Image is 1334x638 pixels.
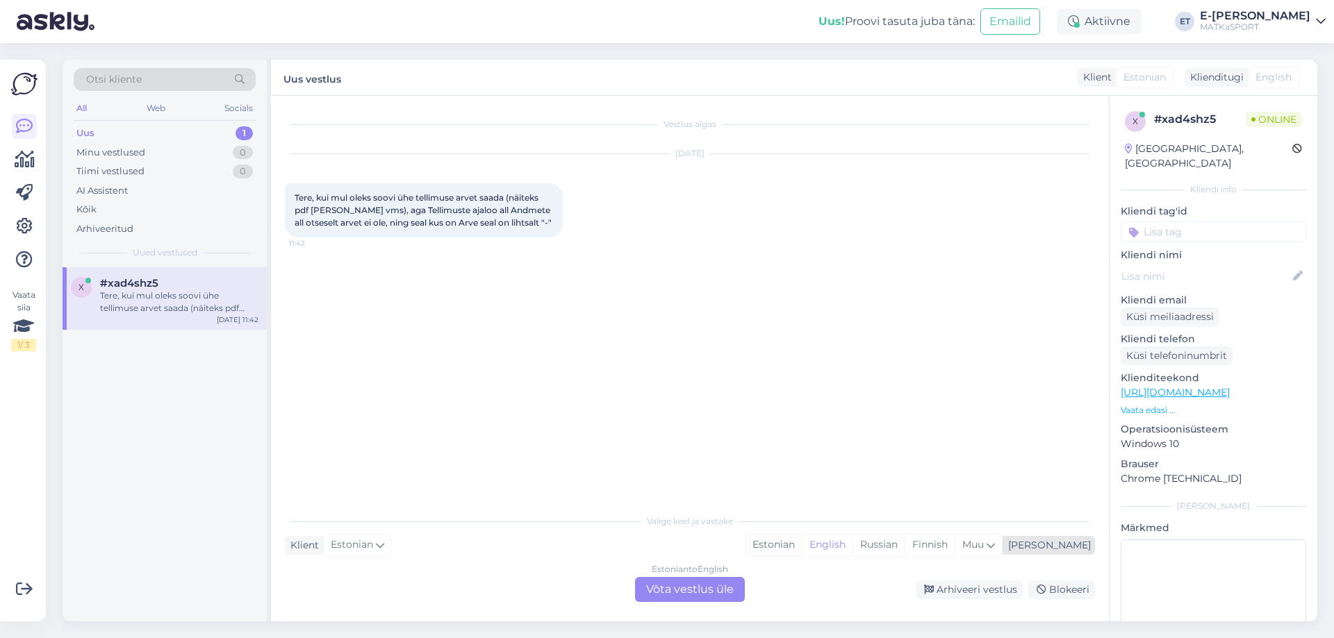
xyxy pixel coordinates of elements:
[1121,404,1306,417] p: Vaata edasi ...
[285,118,1095,131] div: Vestlus algas
[1121,248,1306,262] p: Kliendi nimi
[1121,500,1306,512] div: [PERSON_NAME]
[1200,10,1310,22] div: E-[PERSON_NAME]
[76,165,145,178] div: Tiimi vestlused
[283,68,341,87] label: Uus vestlus
[1154,111,1246,128] div: # xad4shz5
[1200,22,1310,33] div: MATKaSPORT
[1185,70,1244,85] div: Klienditugi
[233,165,253,178] div: 0
[1078,70,1112,85] div: Klient
[133,246,197,259] span: Uued vestlused
[1121,457,1306,471] p: Brauser
[1121,204,1306,219] p: Kliendi tag'id
[1121,308,1219,326] div: Küsi meiliaadressi
[295,192,552,228] span: Tere, kui mul oleks soovi ühe tellimuse arvet saada (näiteks pdf [PERSON_NAME] vms), aga Tellimus...
[11,71,38,97] img: Askly Logo
[331,537,373,553] span: Estonian
[1121,221,1306,242] input: Lisa tag
[79,282,84,292] span: x
[818,15,845,28] b: Uus!
[916,580,1023,599] div: Arhiveeri vestlus
[1175,12,1194,31] div: ET
[1003,538,1091,553] div: [PERSON_NAME]
[652,563,728,576] div: Estonian to English
[1057,9,1142,34] div: Aktiivne
[236,126,253,140] div: 1
[1121,332,1306,346] p: Kliendi telefon
[1123,70,1166,85] span: Estonian
[1121,471,1306,486] p: Chrome [TECHNICAL_ID]
[11,289,36,351] div: Vaata siia
[802,535,853,555] div: English
[76,184,128,198] div: AI Assistent
[285,515,1095,528] div: Valige keel ja vastake
[1121,183,1306,196] div: Kliendi info
[289,238,341,249] span: 11:42
[1121,371,1306,385] p: Klienditeekond
[1255,70,1292,85] span: English
[905,535,955,555] div: Finnish
[1121,346,1233,365] div: Küsi telefoninumbrit
[1125,142,1292,171] div: [GEOGRAPHIC_DATA], [GEOGRAPHIC_DATA]
[1121,422,1306,437] p: Operatsioonisüsteem
[76,222,133,236] div: Arhiveeritud
[86,72,142,87] span: Otsi kliente
[222,99,256,117] div: Socials
[76,126,94,140] div: Uus
[1121,437,1306,451] p: Windows 10
[11,339,36,351] div: 1 / 3
[100,277,158,289] span: #xad4shz5
[746,535,802,555] div: Estonian
[980,8,1040,35] button: Emailid
[100,289,258,314] div: Tere, kui mul oleks soovi ühe tellimuse arvet saada (näiteks pdf [PERSON_NAME] vms), aga Tellimus...
[635,577,745,602] div: Võta vestlus üle
[285,538,319,553] div: Klient
[1121,293,1306,308] p: Kliendi email
[853,535,905,555] div: Russian
[233,146,253,160] div: 0
[76,203,97,217] div: Kõik
[144,99,168,117] div: Web
[74,99,90,117] div: All
[1133,116,1138,126] span: x
[285,147,1095,160] div: [DATE]
[1246,112,1302,127] span: Online
[1121,521,1306,535] p: Märkmed
[217,314,258,325] div: [DATE] 11:42
[1121,269,1290,284] input: Lisa nimi
[1028,580,1095,599] div: Blokeeri
[818,13,975,30] div: Proovi tasuta juba täna:
[962,538,984,551] span: Muu
[1200,10,1326,33] a: E-[PERSON_NAME]MATKaSPORT
[76,146,145,160] div: Minu vestlused
[1121,386,1230,398] a: [URL][DOMAIN_NAME]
